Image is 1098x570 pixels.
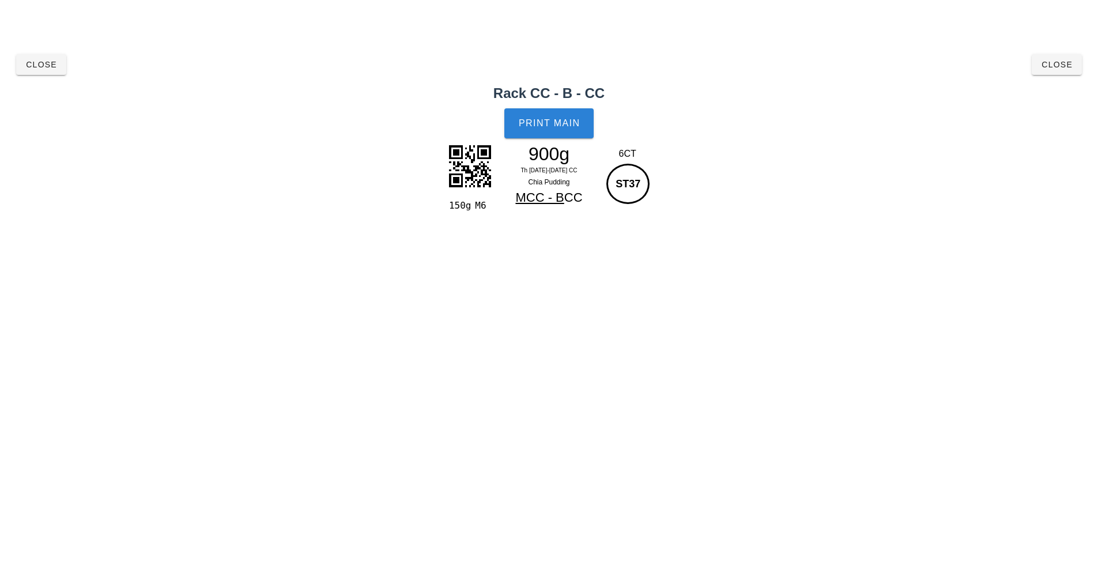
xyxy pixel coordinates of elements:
h2: Rack CC - B - CC [7,83,1091,104]
span: Print Main [518,118,580,129]
span: Close [1041,60,1073,69]
button: Close [16,54,66,75]
img: 40DzGQ+AULVB8DOVGK8U60x2YgJz0q9OHSRwJBiXscp4AcsrhpPBpVwEBQpSaNM5BJQqPTGAiq1KRxBjJJaHQaA0GVmjTOQCY... [441,137,499,195]
div: Chia Pudding [499,176,599,188]
span: CC [564,190,583,205]
div: 6CT [603,147,651,161]
span: Close [25,60,57,69]
span: Th [DATE]-[DATE] CC [521,167,578,173]
div: M6 [470,198,494,213]
span: MCC - B [515,190,564,205]
div: 150g [447,198,470,213]
div: 900g [499,145,599,163]
div: ST37 [606,164,650,204]
button: Print Main [504,108,593,138]
button: Close [1032,54,1082,75]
